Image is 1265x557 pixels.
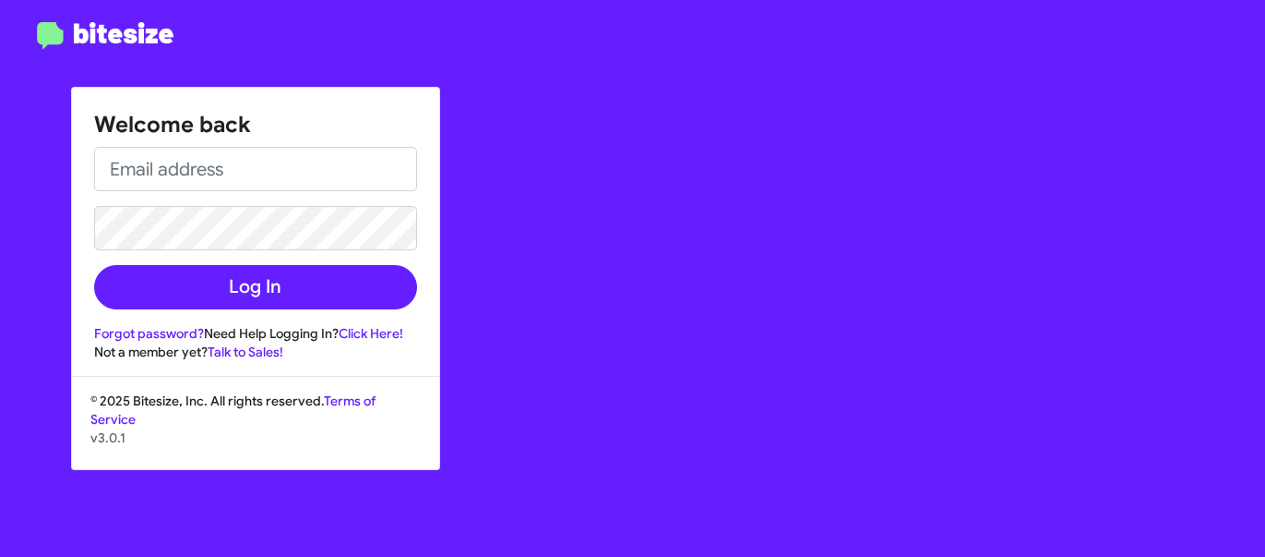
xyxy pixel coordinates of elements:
input: Email address [94,147,417,191]
div: Need Help Logging In? [94,324,417,343]
a: Terms of Service [90,393,376,428]
a: Talk to Sales! [208,344,283,360]
a: Forgot password? [94,325,204,342]
a: Click Here! [339,325,403,342]
div: © 2025 Bitesize, Inc. All rights reserved. [72,392,439,469]
p: v3.0.1 [90,429,421,447]
button: Log In [94,265,417,309]
h1: Welcome back [94,110,417,139]
div: Not a member yet? [94,343,417,361]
